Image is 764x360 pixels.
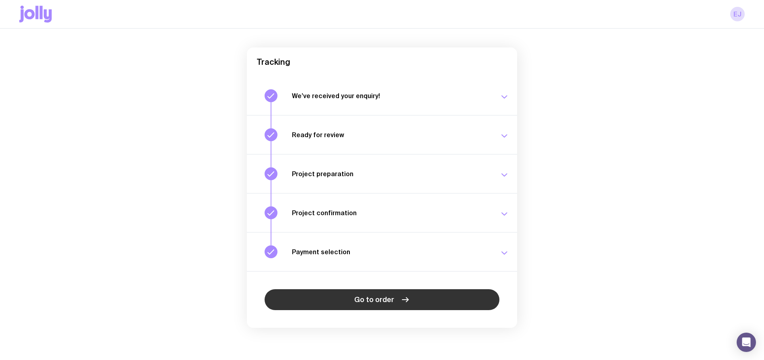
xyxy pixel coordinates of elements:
button: Payment selection [247,232,517,271]
h3: Ready for review [292,131,490,139]
div: Open Intercom Messenger [737,333,756,352]
a: Go to order [265,289,499,310]
h3: Project preparation [292,170,490,178]
h3: Payment selection [292,248,490,256]
h3: We’ve received your enquiry! [292,92,490,100]
span: Go to order [354,295,394,304]
button: Project confirmation [247,193,517,232]
h2: Tracking [257,57,507,67]
button: Ready for review [247,115,517,154]
button: Project preparation [247,154,517,193]
h3: Project confirmation [292,209,490,217]
a: EJ [730,7,745,21]
button: We’ve received your enquiry! [247,76,517,115]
